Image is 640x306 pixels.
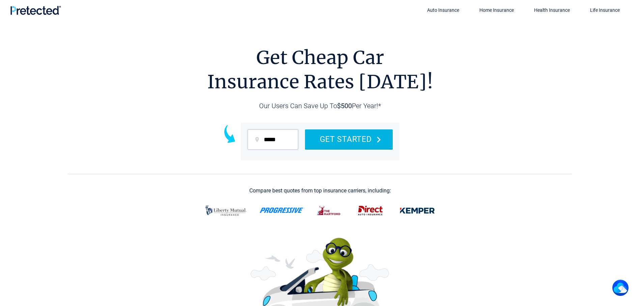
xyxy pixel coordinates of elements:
img: progressive [201,201,251,221]
div: Compare best quotes from top insurance carriers, including: [249,188,391,194]
img: Pretected Logo [10,6,61,15]
img: thehartford [313,202,346,219]
h2: Our Users Can Save Up To Per Year!* [207,94,433,123]
input: zip code [248,129,298,150]
button: GET STARTED [305,129,393,149]
img: direct [354,202,387,219]
img: kemper [395,202,440,219]
strong: $500 [337,102,352,110]
h1: Get Cheap Car Insurance Rates [DATE]! [207,45,433,94]
img: progressive [259,208,305,213]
